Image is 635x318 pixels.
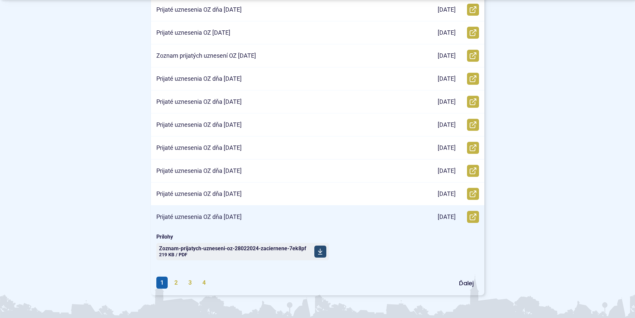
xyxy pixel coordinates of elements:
[156,167,242,175] p: Prijaté uznesenia OZ dňa [DATE]
[156,75,242,83] p: Prijaté uznesenia OZ dňa [DATE]
[156,190,242,198] p: Prijaté uznesenia OZ dňa [DATE]
[156,213,242,221] p: Prijaté uznesenia OZ dňa [DATE]
[159,252,187,258] span: 219 KB / PDF
[454,277,479,289] a: Ďalej
[184,277,196,289] a: 3
[438,75,456,83] p: [DATE]
[156,6,242,14] p: Prijaté uznesenia OZ dňa [DATE]
[438,29,456,37] p: [DATE]
[438,190,456,198] p: [DATE]
[156,234,479,240] span: Prílohy
[459,279,474,287] span: Ďalej
[156,52,256,60] p: Zoznam prijatých uznesení OZ [DATE]
[438,144,456,152] p: [DATE]
[438,98,456,106] p: [DATE]
[156,243,329,260] a: Zoznam-prijatych-uzneseni-oz-28022024-zaciernene-7ek8pf 219 KB / PDF
[438,6,456,14] p: [DATE]
[438,167,456,175] p: [DATE]
[156,29,230,37] p: Prijaté uznesenia OZ [DATE]
[159,246,306,251] span: Zoznam-prijatych-uzneseni-oz-28022024-zaciernene-7ek8pf
[156,144,242,152] p: Prijaté uznesenia OZ dňa [DATE]
[438,213,456,221] p: [DATE]
[438,121,456,129] p: [DATE]
[198,277,210,289] a: 4
[438,52,456,60] p: [DATE]
[156,277,168,289] span: 1
[170,277,182,289] a: 2
[156,121,242,129] p: Prijaté uznesenia OZ dňa [DATE]
[156,98,242,106] p: Prijaté uznesenia OZ dňa [DATE]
